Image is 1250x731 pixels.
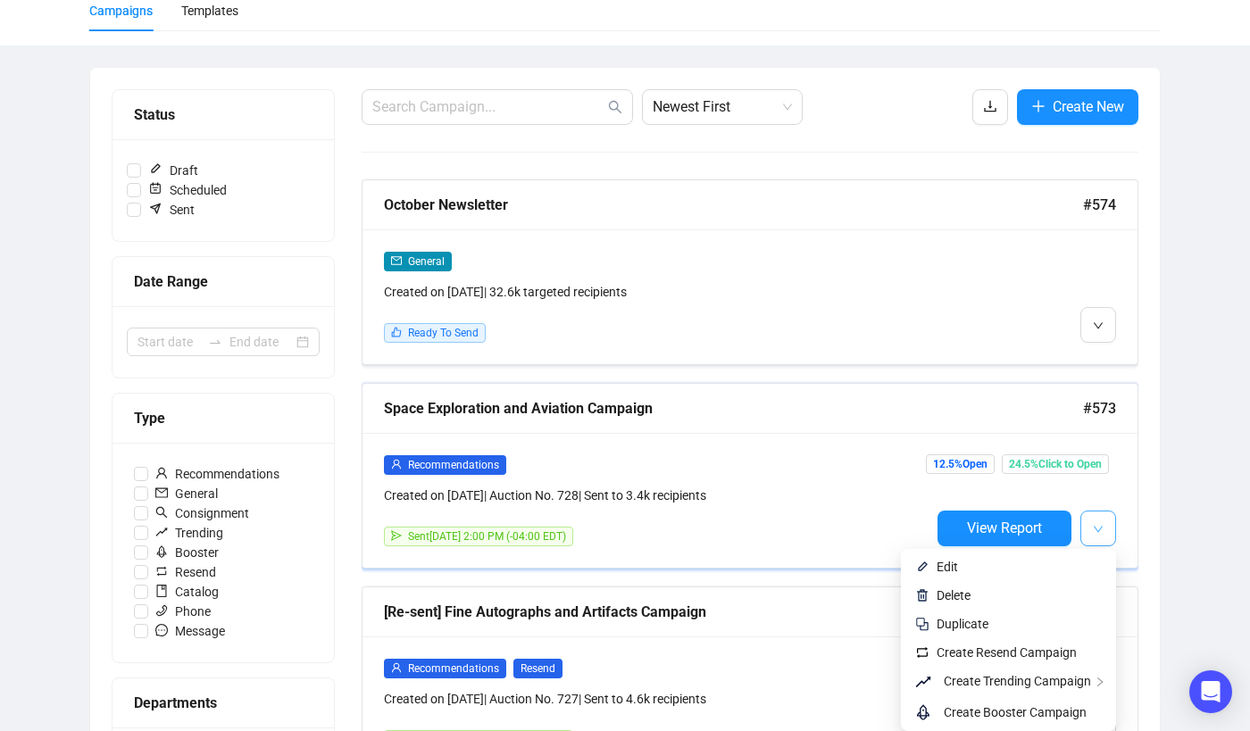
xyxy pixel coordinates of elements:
[926,454,995,474] span: 12.5% Open
[915,645,929,660] img: retweet.svg
[408,530,566,543] span: Sent [DATE] 2:00 PM (-04:00 EDT)
[384,397,1083,419] div: Space Exploration and Aviation Campaign
[408,255,445,268] span: General
[391,459,402,469] span: user
[141,180,234,200] span: Scheduled
[155,624,168,636] span: message
[937,560,958,574] span: Edit
[915,588,929,602] img: svg+xml;base64,PHN2ZyB4bWxucz0iaHR0cDovL3d3dy53My5vcmcvMjAwMC9zdmciIHhtbG5zOnhsaW5rPSJodHRwOi8vd3...
[155,506,168,519] span: search
[229,332,293,352] input: End date
[134,692,312,714] div: Departments
[155,486,168,499] span: mail
[1189,670,1232,713] div: Open Intercom Messenger
[137,332,201,352] input: Start date
[372,96,604,118] input: Search Campaign...
[391,530,402,541] span: send
[937,645,1077,660] span: Create Resend Campaign
[362,383,1138,569] a: Space Exploration and Aviation Campaign#573userRecommendationsCreated on [DATE]| Auction No. 728|...
[1095,677,1105,687] span: right
[155,545,168,558] span: rocket
[384,689,930,709] div: Created on [DATE] | Auction No. 727 | Sent to 4.6k recipients
[155,585,168,597] span: book
[391,662,402,673] span: user
[391,327,402,337] span: like
[89,1,153,21] div: Campaigns
[408,459,499,471] span: Recommendations
[408,327,479,339] span: Ready To Send
[148,621,232,641] span: Message
[141,161,205,180] span: Draft
[155,565,168,577] span: retweet
[384,282,930,302] div: Created on [DATE] | 32.6k targeted recipients
[384,194,1083,216] div: October Newsletter
[362,179,1138,365] a: October Newsletter#574mailGeneralCreated on [DATE]| 32.6k targeted recipientslikeReady To Send
[148,523,230,543] span: Trending
[148,562,223,582] span: Resend
[408,662,499,675] span: Recommendations
[1093,524,1104,535] span: down
[1083,194,1116,216] span: #574
[148,503,256,523] span: Consignment
[915,560,929,574] img: svg+xml;base64,PHN2ZyB4bWxucz0iaHR0cDovL3d3dy53My5vcmcvMjAwMC9zdmciIHhtbG5zOnhsaW5rPSJodHRwOi8vd3...
[937,617,988,631] span: Duplicate
[208,335,222,349] span: swap-right
[134,407,312,429] div: Type
[134,104,312,126] div: Status
[384,486,930,505] div: Created on [DATE] | Auction No. 728 | Sent to 3.4k recipients
[1017,89,1138,125] button: Create New
[983,99,997,113] span: download
[384,601,1083,623] div: [Re-sent] Fine Autographs and Artifacts Campaign
[141,200,202,220] span: Sent
[208,335,222,349] span: to
[148,484,225,503] span: General
[608,100,622,114] span: search
[1031,99,1046,113] span: plus
[915,671,937,693] span: rise
[155,526,168,538] span: rise
[148,464,287,484] span: Recommendations
[937,511,1071,546] button: View Report
[148,582,226,602] span: Catalog
[1093,320,1104,331] span: down
[1053,96,1124,118] span: Create New
[181,1,238,21] div: Templates
[134,270,312,293] div: Date Range
[944,705,1087,719] span: Create Booster Campaign
[1083,397,1116,419] span: #573
[155,604,168,617] span: phone
[915,617,929,631] img: svg+xml;base64,PHN2ZyB4bWxucz0iaHR0cDovL3d3dy53My5vcmcvMjAwMC9zdmciIHdpZHRoPSIyNCIgaGVpZ2h0PSIyNC...
[148,543,226,562] span: Booster
[148,602,218,621] span: Phone
[653,90,792,124] span: Newest First
[155,467,168,479] span: user
[944,674,1091,688] span: Create Trending Campaign
[1002,454,1109,474] span: 24.5% Click to Open
[513,659,562,678] span: Resend
[937,588,971,602] span: Delete
[967,519,1042,536] span: View Report
[915,702,937,723] span: rocket
[391,255,402,266] span: mail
